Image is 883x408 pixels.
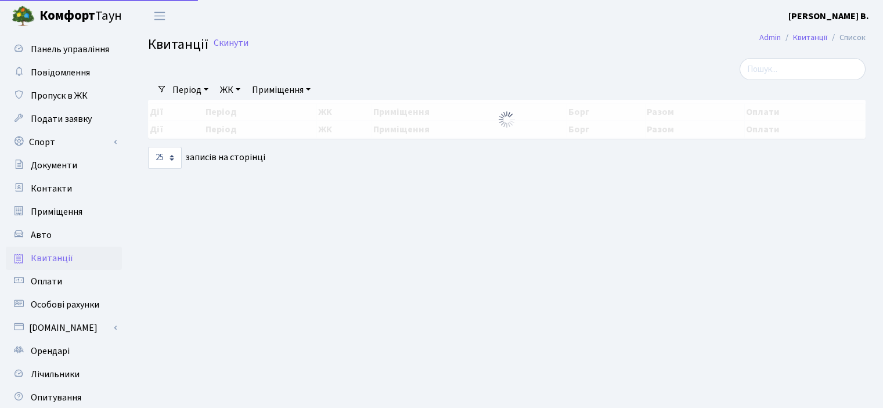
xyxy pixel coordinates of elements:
[827,31,866,44] li: Список
[31,368,80,381] span: Лічильники
[6,340,122,363] a: Орендарі
[6,177,122,200] a: Контакти
[6,270,122,293] a: Оплати
[31,43,109,56] span: Панель управління
[788,9,869,23] a: [PERSON_NAME] В.
[6,363,122,386] a: Лічильники
[31,66,90,79] span: Повідомлення
[6,247,122,270] a: Квитанції
[742,26,883,50] nav: breadcrumb
[498,110,516,129] img: Обробка...
[6,316,122,340] a: [DOMAIN_NAME]
[740,58,866,80] input: Пошук...
[6,61,122,84] a: Повідомлення
[6,200,122,223] a: Приміщення
[6,293,122,316] a: Особові рахунки
[148,147,265,169] label: записів на сторінці
[31,159,77,172] span: Документи
[39,6,122,26] span: Таун
[148,147,182,169] select: записів на сторінці
[31,113,92,125] span: Подати заявку
[6,154,122,177] a: Документи
[148,34,208,55] span: Квитанції
[6,84,122,107] a: Пропуск в ЖК
[215,80,245,100] a: ЖК
[31,205,82,218] span: Приміщення
[6,131,122,154] a: Спорт
[168,80,213,100] a: Період
[39,6,95,25] b: Комфорт
[214,38,248,49] a: Скинути
[31,182,72,195] span: Контакти
[6,223,122,247] a: Авто
[759,31,781,44] a: Admin
[788,10,869,23] b: [PERSON_NAME] В.
[247,80,315,100] a: Приміщення
[31,252,73,265] span: Квитанції
[793,31,827,44] a: Квитанції
[31,391,81,404] span: Опитування
[31,345,70,358] span: Орендарі
[31,89,88,102] span: Пропуск в ЖК
[12,5,35,28] img: logo.png
[6,107,122,131] a: Подати заявку
[31,298,99,311] span: Особові рахунки
[6,38,122,61] a: Панель управління
[145,6,174,26] button: Переключити навігацію
[31,275,62,288] span: Оплати
[31,229,52,241] span: Авто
